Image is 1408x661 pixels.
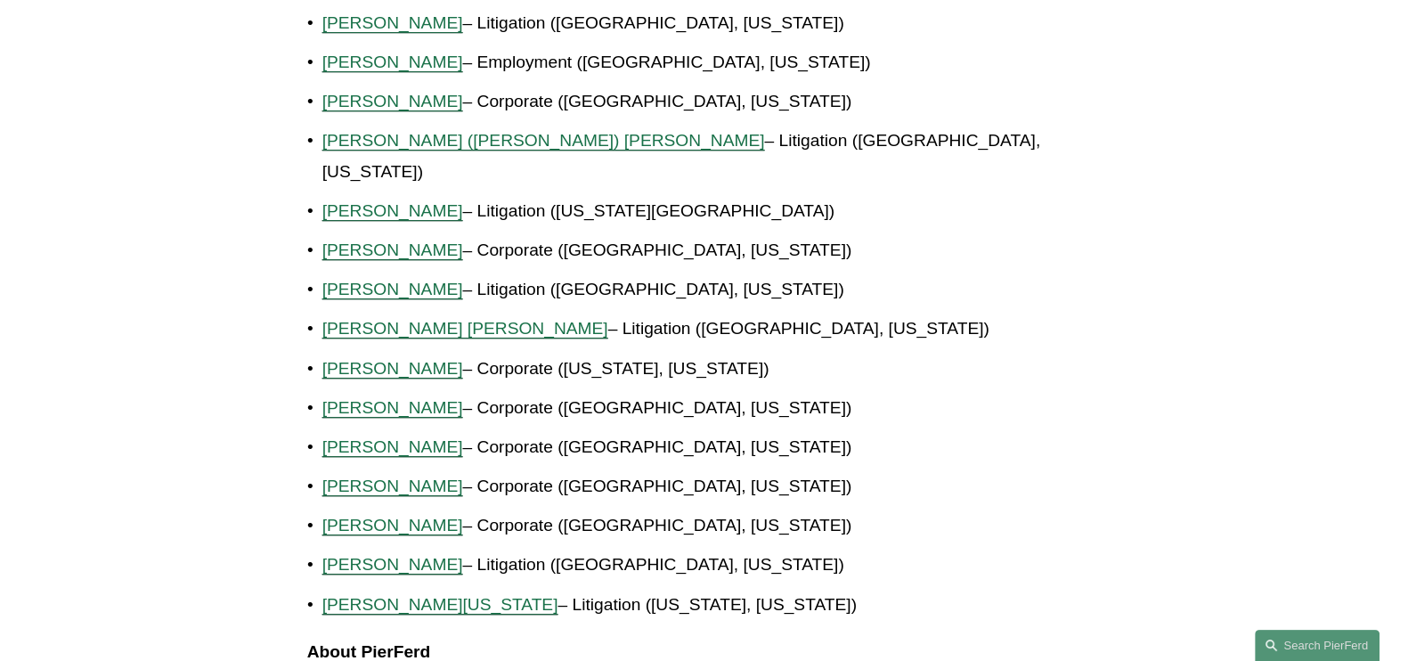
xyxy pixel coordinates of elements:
[322,432,1102,463] p: – Corporate ([GEOGRAPHIC_DATA], [US_STATE])
[1255,630,1380,661] a: Search this site
[322,274,1102,306] p: – Litigation ([GEOGRAPHIC_DATA], [US_STATE])
[322,47,1102,78] p: – Employment ([GEOGRAPHIC_DATA], [US_STATE])
[322,8,1102,39] p: – Litigation ([GEOGRAPHIC_DATA], [US_STATE])
[322,280,463,298] a: [PERSON_NAME]
[322,131,765,150] a: [PERSON_NAME] ([PERSON_NAME]) [PERSON_NAME]
[322,477,463,495] a: [PERSON_NAME]
[322,319,608,338] a: [PERSON_NAME] [PERSON_NAME]
[322,314,1102,345] p: – Litigation ([GEOGRAPHIC_DATA], [US_STATE])
[322,13,463,32] a: [PERSON_NAME]
[322,550,1102,581] p: – Litigation ([GEOGRAPHIC_DATA], [US_STATE])
[322,359,463,378] a: [PERSON_NAME]
[322,196,1102,227] p: – Litigation ([US_STATE][GEOGRAPHIC_DATA])
[322,516,463,535] a: [PERSON_NAME]
[322,398,463,417] a: [PERSON_NAME]
[322,201,463,220] a: [PERSON_NAME]
[322,590,1102,621] p: – Litigation ([US_STATE], [US_STATE])
[322,510,1102,542] p: – Corporate ([GEOGRAPHIC_DATA], [US_STATE])
[322,354,1102,385] p: – Corporate ([US_STATE], [US_STATE])
[322,86,1102,118] p: – Corporate ([GEOGRAPHIC_DATA], [US_STATE])
[322,555,463,574] a: [PERSON_NAME]
[322,437,463,456] a: [PERSON_NAME]
[322,393,1102,424] p: – Corporate ([GEOGRAPHIC_DATA], [US_STATE])
[307,642,431,661] strong: About PierFerd
[322,126,1102,187] p: – Litigation ([GEOGRAPHIC_DATA], [US_STATE])
[322,595,558,614] a: [PERSON_NAME][US_STATE]
[322,53,463,71] a: [PERSON_NAME]
[322,241,463,259] a: [PERSON_NAME]
[322,92,463,110] a: [PERSON_NAME]
[322,235,1102,266] p: – Corporate ([GEOGRAPHIC_DATA], [US_STATE])
[322,471,1102,502] p: – Corporate ([GEOGRAPHIC_DATA], [US_STATE])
